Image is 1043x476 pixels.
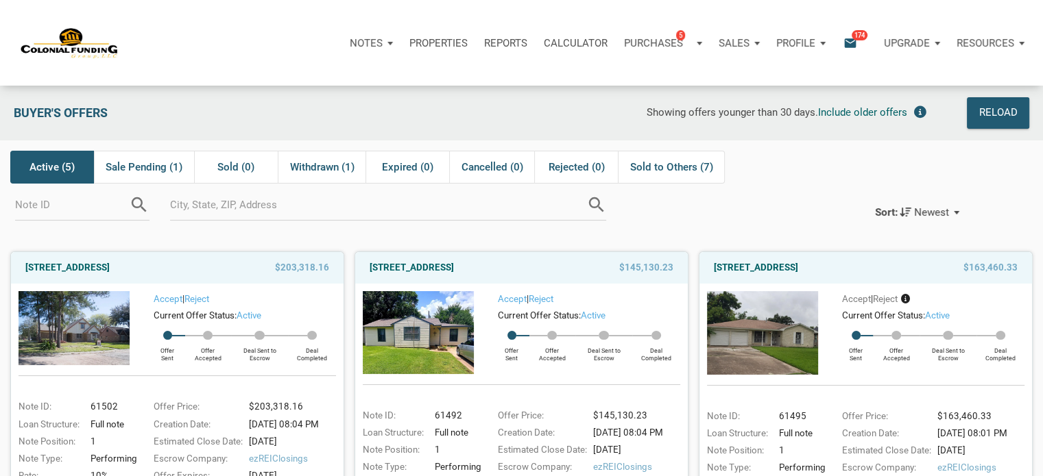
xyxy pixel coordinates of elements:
p: Properties [409,37,468,49]
p: Resources [957,37,1014,49]
p: Sales [719,37,750,49]
div: 1 [86,435,136,449]
span: ezREIClosings [937,461,1031,475]
img: 574465 [707,291,818,374]
div: Full note [86,418,136,431]
div: Deal Sent to Escrow [575,340,632,362]
div: Offer Price: [491,409,589,423]
span: Active (5) [29,159,75,175]
span: Current Offer Status: [498,310,581,321]
div: Offer Sent [839,340,873,362]
div: Expired (0) [365,151,449,184]
div: [DATE] [589,443,687,457]
div: Offer Accepted [529,340,576,362]
div: Full note [775,427,825,440]
div: Offer Price: [147,400,245,414]
a: Properties [401,23,476,64]
i: email [842,35,859,51]
div: $203,318.16 [245,400,343,414]
div: Offer Sent [494,340,529,362]
div: Performing [775,461,825,475]
div: Creation Date: [835,427,933,440]
span: $145,130.23 [619,260,673,276]
a: [STREET_ADDRESS] [25,260,110,276]
button: email174 [833,23,876,64]
p: Upgrade [884,37,930,49]
span: Newest [914,206,949,218]
div: Creation Date: [147,418,245,431]
span: $163,460.33 [963,260,1018,276]
i: search [586,195,607,215]
span: Withdrawn (1) [290,159,355,175]
div: Note Type: [12,452,86,466]
a: Accept [498,294,527,304]
div: Buyer's Offers [7,97,315,129]
div: Cancelled (0) [449,151,534,184]
div: Sold (0) [194,151,278,184]
button: Notes [341,23,401,64]
i: search [129,195,149,215]
input: City, State, ZIP, Address [170,190,586,221]
div: Offer Accepted [185,340,232,362]
span: Current Offer Status: [154,310,237,321]
div: Note Position: [700,444,775,458]
div: Loan Structure: [12,418,86,431]
div: Sale Pending (1) [94,151,194,184]
span: Sold (0) [217,159,254,175]
div: Note Type: [356,460,431,474]
span: 174 [852,29,867,40]
span: 5 [676,29,685,40]
div: Estimated Close Date: [491,443,589,457]
div: Deal Sent to Escrow [231,340,288,362]
span: Showing offers younger than 30 days. [647,106,818,118]
p: Calculator [544,37,608,49]
div: Full note [431,426,481,440]
div: [DATE] 08:04 PM [245,418,343,431]
div: 61502 [86,400,136,414]
img: 582974 [363,291,474,373]
button: Purchases5 [616,23,710,64]
button: Profile [768,23,834,64]
div: 1 [775,444,825,458]
div: [DATE] 08:04 PM [589,426,687,440]
span: | [842,294,898,304]
div: Note ID: [700,410,775,423]
p: Profile [776,37,815,49]
p: Purchases [624,37,683,49]
div: Sort: [875,206,898,218]
div: Loan Structure: [356,426,431,440]
img: NoteUnlimited [21,27,119,60]
div: 61495 [775,410,825,423]
button: Resources [948,23,1033,64]
a: [STREET_ADDRESS] [714,260,798,276]
div: Offer Price: [835,410,933,423]
button: Sales [710,23,768,64]
div: 1 [431,443,481,457]
span: active [581,310,606,321]
button: Sort:Newest [863,197,970,227]
div: Creation Date: [491,426,589,440]
div: Note Position: [356,443,431,457]
span: Sold to Others (7) [630,159,713,175]
button: Reports [476,23,536,64]
a: Reject [184,294,209,304]
div: Deal Completed [632,340,680,362]
div: Performing [86,452,136,466]
button: Upgrade [876,23,948,64]
div: Loan Structure: [700,427,775,440]
span: Sale Pending (1) [106,159,182,175]
p: Reports [484,37,527,49]
div: Escrow Company: [491,460,589,474]
div: Offer Sent [150,340,184,362]
div: [DATE] [933,444,1031,458]
a: Accept [154,294,182,304]
img: 583015 [19,291,130,365]
div: Reload [979,104,1017,123]
span: Include older offers [818,106,907,118]
div: Note ID: [12,400,86,414]
span: active [237,310,261,321]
